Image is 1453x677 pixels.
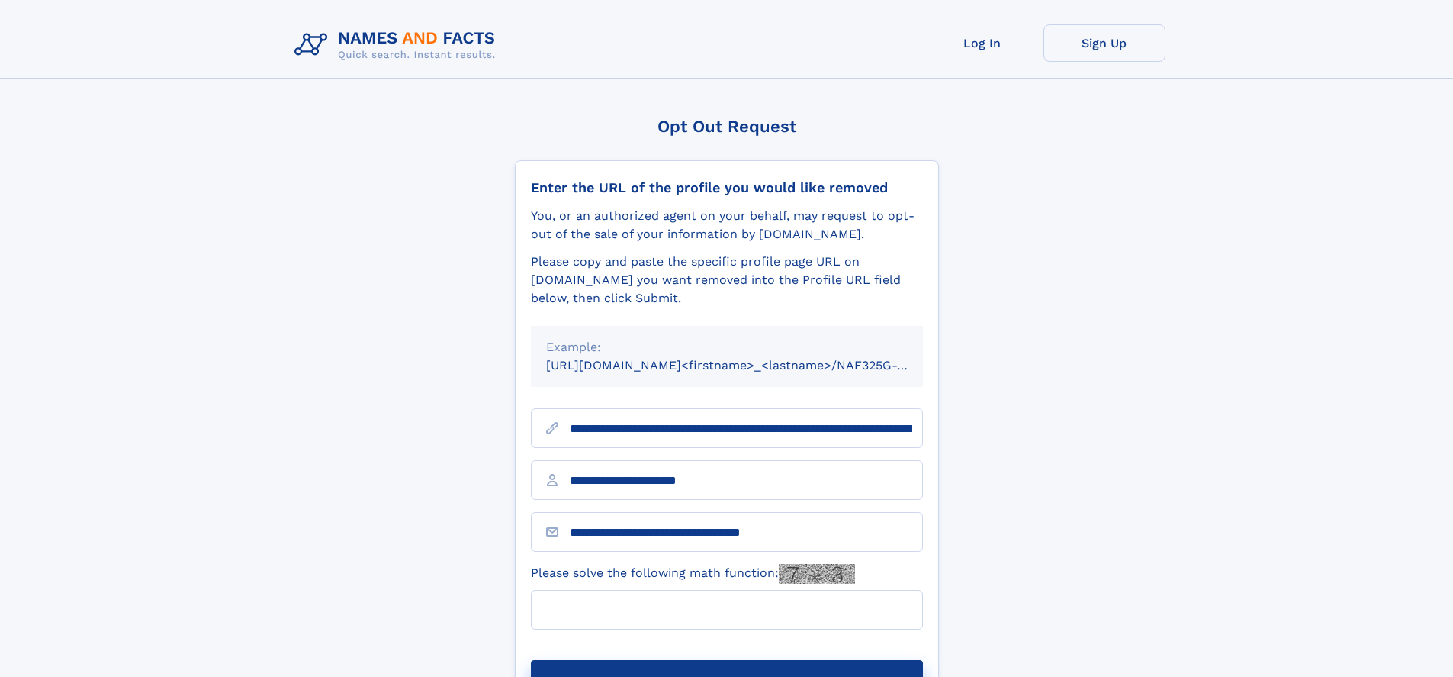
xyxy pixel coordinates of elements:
div: Opt Out Request [515,117,939,136]
label: Please solve the following math function: [531,564,855,584]
div: Please copy and paste the specific profile page URL on [DOMAIN_NAME] you want removed into the Pr... [531,253,923,308]
img: Logo Names and Facts [288,24,508,66]
div: Enter the URL of the profile you would like removed [531,179,923,196]
div: Example: [546,338,908,356]
div: You, or an authorized agent on your behalf, may request to opt-out of the sale of your informatio... [531,207,923,243]
a: Log In [921,24,1043,62]
small: [URL][DOMAIN_NAME]<firstname>_<lastname>/NAF325G-xxxxxxxx [546,358,952,372]
a: Sign Up [1043,24,1165,62]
